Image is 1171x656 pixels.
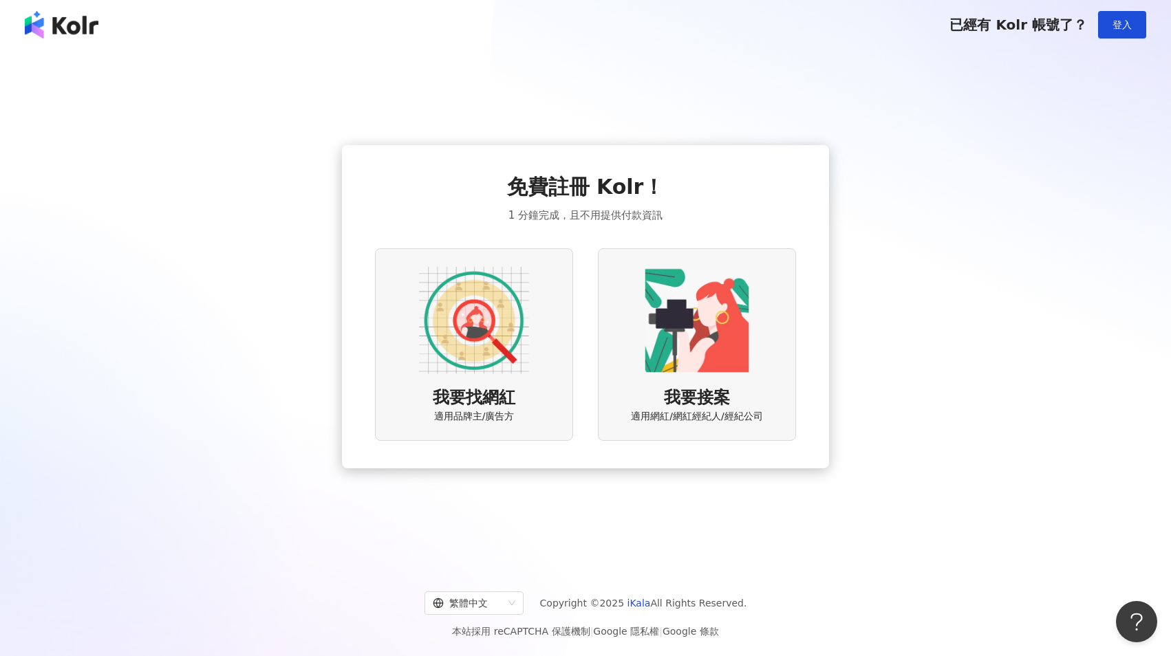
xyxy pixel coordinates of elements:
button: 登入 [1098,11,1146,39]
span: 適用網紅/網紅經紀人/經紀公司 [631,410,762,424]
a: Google 隱私權 [593,626,659,637]
img: logo [25,11,98,39]
div: 繁體中文 [433,592,503,614]
span: 我要接案 [664,386,730,410]
span: 適用品牌主/廣告方 [434,410,515,424]
img: AD identity option [419,265,529,375]
span: 已經有 Kolr 帳號了？ [949,17,1087,33]
iframe: Help Scout Beacon - Open [1116,601,1157,642]
span: | [659,626,663,637]
span: | [590,626,594,637]
a: Google 條款 [663,626,719,637]
img: KOL identity option [642,265,752,375]
span: 我要找網紅 [433,386,515,410]
span: 免費註冊 Kolr！ [507,173,665,201]
span: Copyright © 2025 All Rights Reserved. [540,595,747,611]
a: iKala [627,598,651,609]
span: 本站採用 reCAPTCHA 保護機制 [452,623,718,639]
span: 1 分鐘完成，且不用提供付款資訊 [508,207,663,223]
span: 登入 [1113,19,1132,30]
